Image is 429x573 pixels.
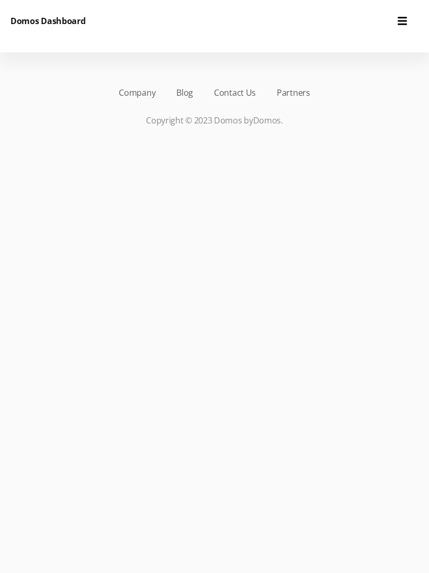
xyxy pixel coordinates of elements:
[10,15,86,27] h6: Domos Dashboard
[277,86,310,99] a: Partners
[176,86,193,99] a: Blog
[214,86,256,99] a: Contact Us
[119,86,155,99] a: Company
[253,115,281,126] a: Domos
[26,114,403,127] p: Copyright © 2023 Domos by .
